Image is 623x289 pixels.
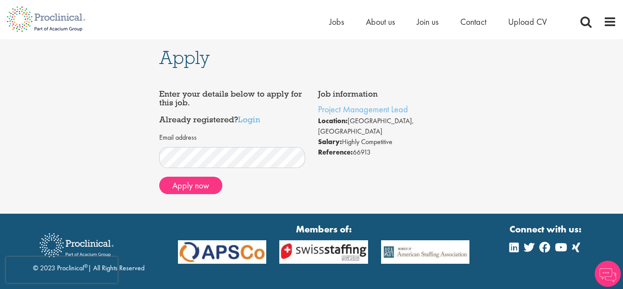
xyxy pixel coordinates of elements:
strong: Location: [318,116,348,125]
h4: Enter your details below to apply for this job. Already registered? [159,90,305,124]
strong: Connect with us: [509,222,583,236]
span: Apply [159,46,210,69]
li: 66913 [318,147,464,158]
img: APSCo [171,240,273,264]
div: © 2023 Proclinical | All Rights Reserved [33,227,144,273]
button: Apply now [159,177,222,194]
a: Join us [417,16,439,27]
a: Upload CV [508,16,547,27]
label: Email address [159,133,197,143]
h4: Job information [318,90,464,98]
a: Login [238,114,260,124]
iframe: reCAPTCHA [6,257,117,283]
a: About us [366,16,395,27]
strong: Members of: [178,222,470,236]
img: APSCo [273,240,375,264]
a: Project Management Lead [318,104,408,115]
img: Chatbot [595,261,621,287]
li: Highly Competitive [318,137,464,147]
li: [GEOGRAPHIC_DATA], [GEOGRAPHIC_DATA] [318,116,464,137]
img: APSCo [375,240,476,264]
img: Proclinical Recruitment [33,227,120,263]
a: Contact [460,16,486,27]
strong: Reference: [318,148,353,157]
a: Jobs [329,16,344,27]
strong: Salary: [318,137,342,146]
